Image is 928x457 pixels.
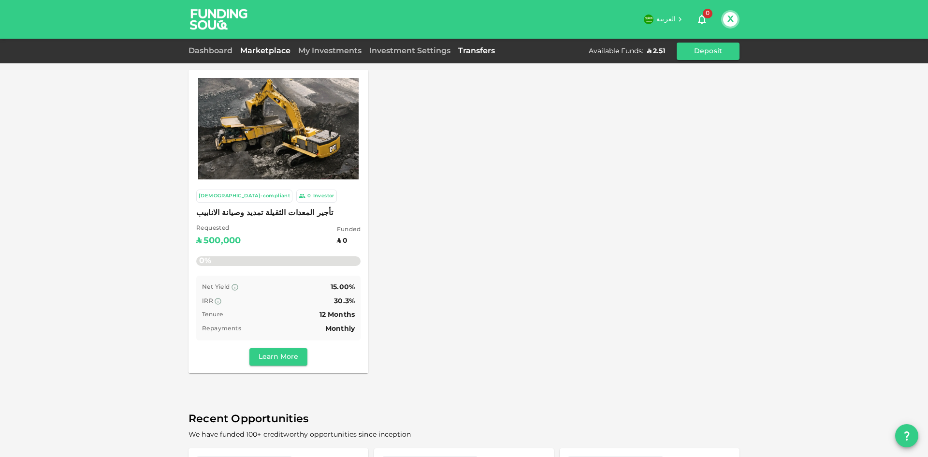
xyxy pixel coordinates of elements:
[313,192,334,200] div: Investor
[188,410,739,429] span: Recent Opportunities
[202,312,223,318] span: Tenure
[692,10,711,29] button: 0
[365,47,454,55] a: Investment Settings
[325,325,355,332] span: Monthly
[188,47,236,55] a: Dashboard
[895,424,918,447] button: question
[188,431,411,438] span: We have funded 100+ creditworthy opportunities since inception
[199,192,290,200] div: [DEMOGRAPHIC_DATA]-compliant
[454,47,499,55] a: Transfers
[677,43,739,60] button: Deposit
[198,78,359,179] img: Marketplace Logo
[334,298,355,305] span: 30.3%
[703,9,712,18] span: 0
[249,348,307,366] button: Learn More
[236,47,294,55] a: Marketplace
[202,326,241,332] span: Repayments
[589,46,643,56] div: Available Funds :
[202,298,213,304] span: IRR
[188,70,368,373] a: Marketplace Logo [DEMOGRAPHIC_DATA]-compliant 0Investor تأجير المعدات الثقيلة تمديد وصيانة الاناب...
[319,311,355,318] span: 12 Months
[294,47,365,55] a: My Investments
[656,16,676,23] span: العربية
[337,225,361,235] span: Funded
[202,284,230,290] span: Net Yield
[196,206,361,220] span: تأجير المعدات الثقيلة تمديد وصيانة الانابيب
[307,192,311,200] div: 0
[647,46,665,56] div: ʢ 2.51
[196,224,241,234] span: Requested
[723,12,738,27] button: X
[644,15,653,24] img: flag-sa.b9a346574cdc8950dd34b50780441f57.svg
[331,284,355,291] span: 15.00%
